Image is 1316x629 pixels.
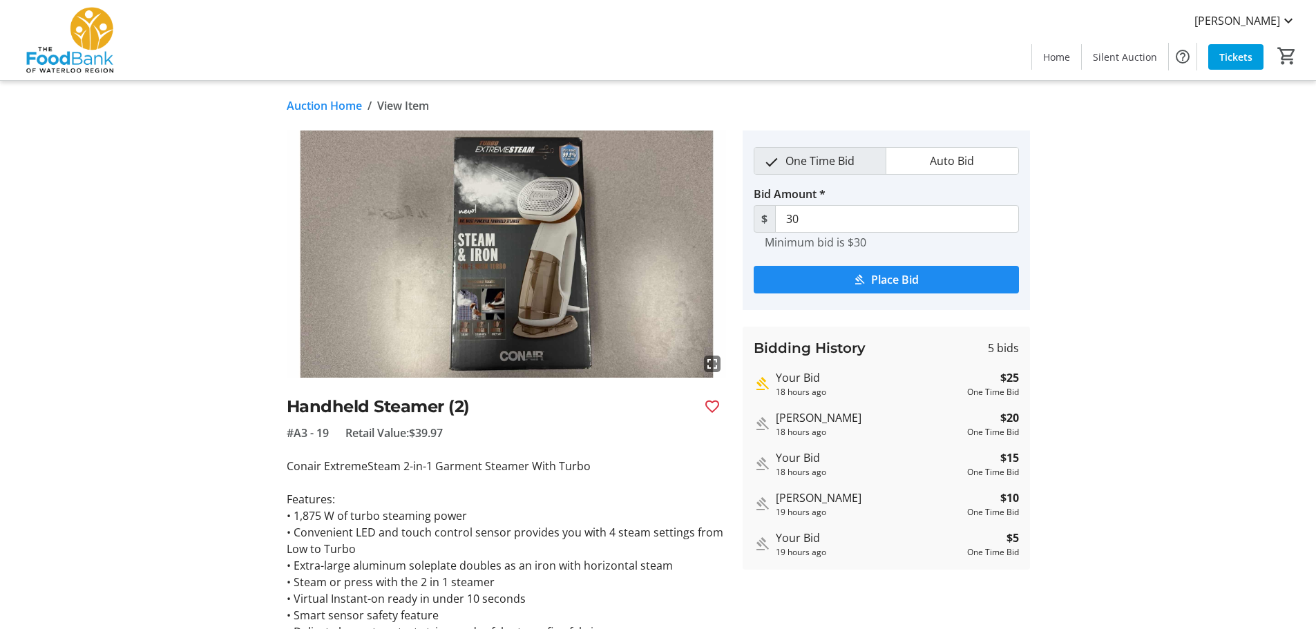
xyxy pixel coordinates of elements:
[345,425,443,441] span: Retail Value: $39.97
[377,97,429,114] span: View Item
[287,491,726,507] p: Features:
[765,235,866,249] tr-hint: Minimum bid is $30
[1208,44,1263,70] a: Tickets
[967,386,1019,398] div: One Time Bid
[1000,449,1019,466] strong: $15
[1169,43,1196,70] button: Help
[287,130,726,378] img: Image
[704,356,721,372] mat-icon: fullscreen
[776,546,962,559] div: 19 hours ago
[1082,44,1168,70] a: Silent Auction
[698,393,726,420] button: Favourite
[1000,369,1019,386] strong: $25
[754,186,826,202] label: Bid Amount *
[871,271,919,288] span: Place Bid
[287,557,726,574] p: • Extra-large aluminum soleplate doubles as an iron with horizontal steam
[287,590,726,607] p: • Virtual Instant-on ready in under 10 seconds
[368,97,372,114] span: /
[776,386,962,398] div: 18 hours ago
[754,376,770,392] mat-icon: Highest bid
[967,426,1019,438] div: One Time Bid
[776,426,962,438] div: 18 hours ago
[1183,10,1308,32] button: [PERSON_NAME]
[1007,530,1019,546] strong: $5
[754,536,770,552] mat-icon: Outbid
[776,506,962,519] div: 19 hours ago
[754,416,770,432] mat-icon: Outbid
[776,449,962,466] div: Your Bid
[776,369,962,386] div: Your Bid
[287,607,726,623] p: • Smart sensor safety feature
[967,466,1019,478] div: One Time Bid
[1032,44,1081,70] a: Home
[754,496,770,512] mat-icon: Outbid
[1043,50,1070,64] span: Home
[777,148,863,174] span: One Time Bid
[754,266,1019,293] button: Place Bid
[1275,43,1299,68] button: Cart
[1194,12,1280,29] span: [PERSON_NAME]
[754,205,776,233] span: $
[754,456,770,472] mat-icon: Outbid
[988,340,1019,356] span: 5 bids
[1219,50,1252,64] span: Tickets
[776,490,962,506] div: [PERSON_NAME]
[287,574,726,590] p: • Steam or press with the 2 in 1 steamer
[287,458,726,474] p: Conair ExtremeSteam 2-in-1 Garment Steamer With Turbo
[776,530,962,546] div: Your Bid
[1093,50,1157,64] span: Silent Auction
[967,546,1019,559] div: One Time Bid
[287,425,329,441] span: #A3 - 19
[1000,490,1019,506] strong: $10
[754,338,866,358] h3: Bidding History
[967,506,1019,519] div: One Time Bid
[1000,409,1019,426] strong: $20
[776,466,962,478] div: 18 hours ago
[776,409,962,426] div: [PERSON_NAME]
[287,394,693,419] h2: Handheld Steamer (2)
[287,97,362,114] a: Auction Home
[287,524,726,557] p: • Convenient LED and touch control sensor provides you with 4 steam settings from Low to Turbo
[287,507,726,524] p: • 1,875 W of turbo steaming power
[8,6,131,75] img: The Food Bank of Waterloo Region's Logo
[922,148,982,174] span: Auto Bid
